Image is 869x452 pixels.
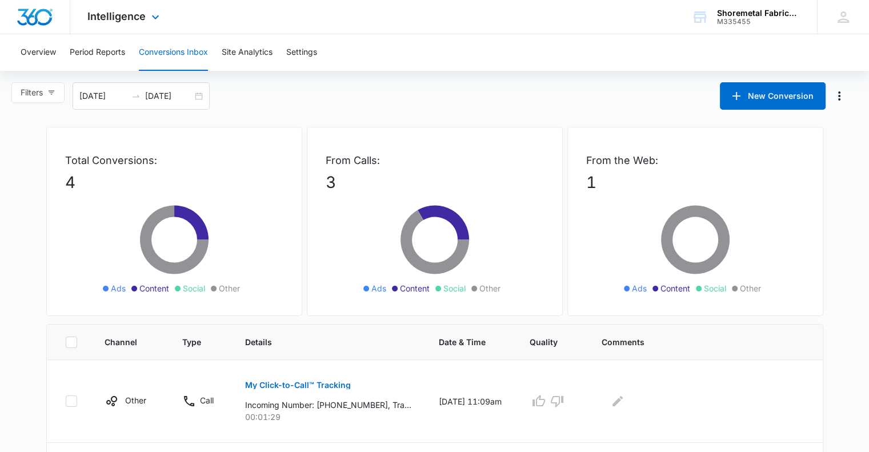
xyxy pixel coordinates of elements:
[183,282,205,294] span: Social
[139,34,208,71] button: Conversions Inbox
[131,91,141,101] span: to
[326,153,544,168] p: From Calls:
[245,399,411,411] p: Incoming Number: [PHONE_NUMBER], Tracking Number: [PHONE_NUMBER], Ring To: [PHONE_NUMBER], Caller...
[371,282,386,294] span: Ads
[830,87,848,105] button: Manage Numbers
[443,282,466,294] span: Social
[245,371,351,399] button: My Click-to-Call™ Tracking
[439,336,486,348] span: Date & Time
[222,34,273,71] button: Site Analytics
[479,282,500,294] span: Other
[125,394,146,406] p: Other
[219,282,240,294] span: Other
[21,86,43,99] span: Filters
[21,34,56,71] button: Overview
[145,90,193,102] input: End date
[608,392,627,410] button: Edit Comments
[425,360,516,443] td: [DATE] 11:09am
[326,170,544,194] p: 3
[105,336,138,348] span: Channel
[70,34,125,71] button: Period Reports
[717,18,800,26] div: account id
[87,10,146,22] span: Intelligence
[720,82,826,110] button: New Conversion
[131,91,141,101] span: swap-right
[586,170,804,194] p: 1
[400,282,430,294] span: Content
[65,170,283,194] p: 4
[200,394,214,406] p: Call
[740,282,761,294] span: Other
[182,336,201,348] span: Type
[286,34,317,71] button: Settings
[245,336,395,348] span: Details
[602,336,788,348] span: Comments
[586,153,804,168] p: From the Web:
[704,282,726,294] span: Social
[79,90,127,102] input: Start date
[660,282,690,294] span: Content
[245,381,351,389] p: My Click-to-Call™ Tracking
[717,9,800,18] div: account name
[530,336,558,348] span: Quality
[245,411,411,423] p: 00:01:29
[111,282,126,294] span: Ads
[139,282,169,294] span: Content
[65,153,283,168] p: Total Conversions:
[11,82,65,103] button: Filters
[632,282,647,294] span: Ads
